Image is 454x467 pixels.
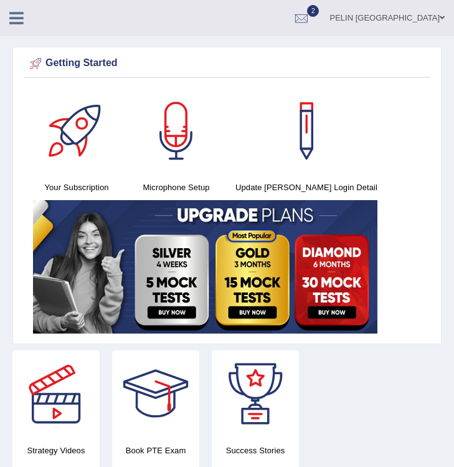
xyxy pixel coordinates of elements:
[33,181,120,194] h4: Your Subscription
[33,200,377,334] img: small5.jpg
[307,5,319,17] span: 2
[12,444,100,457] h4: Strategy Videos
[212,444,299,457] h4: Success Stories
[133,181,220,194] h4: Microphone Setup
[232,181,381,194] h4: Update [PERSON_NAME] Login Detail
[27,54,427,73] div: Getting Started
[112,444,199,457] h4: Book PTE Exam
